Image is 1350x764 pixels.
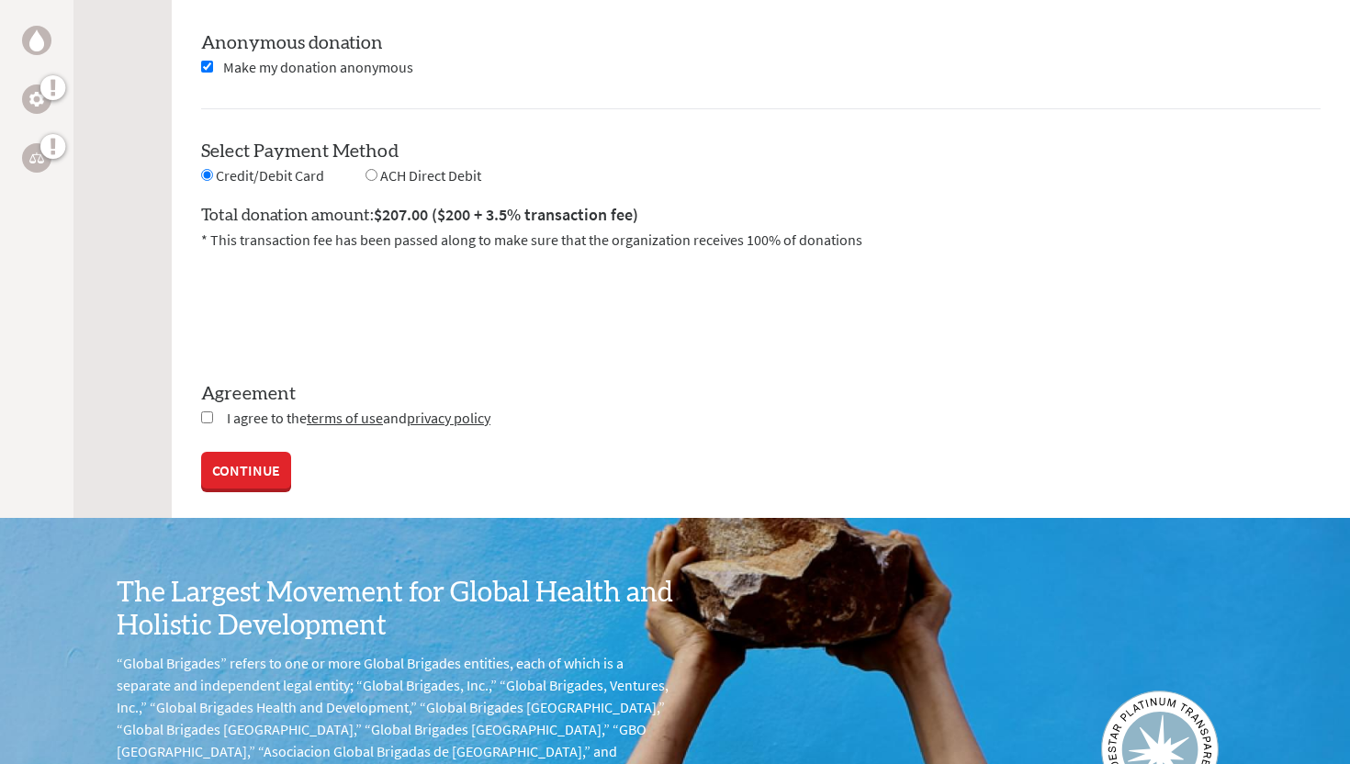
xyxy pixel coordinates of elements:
span: ACH Direct Debit [380,166,481,185]
label: Agreement [201,381,1321,407]
img: Water [29,29,44,51]
img: Engineering [29,92,44,107]
span: $207.00 ($200 + 3.5% transaction fee) [374,204,638,225]
span: Credit/Debit Card [216,166,324,185]
label: Select Payment Method [201,142,399,161]
a: privacy policy [407,409,490,427]
a: Water [22,26,51,55]
span: I agree to the and [227,409,490,427]
img: Legal Empowerment [29,152,44,163]
label: Anonymous donation [201,34,383,52]
p: * This transaction fee has been passed along to make sure that the organization receives 100% of ... [201,229,1321,251]
a: Engineering [22,84,51,114]
a: Legal Empowerment [22,143,51,173]
span: Make my donation anonymous [223,58,413,76]
iframe: reCAPTCHA [201,273,480,344]
label: Total donation amount: [201,202,638,229]
a: terms of use [307,409,383,427]
h3: The Largest Movement for Global Health and Holistic Development [117,577,675,643]
a: CONTINUE [201,452,291,489]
